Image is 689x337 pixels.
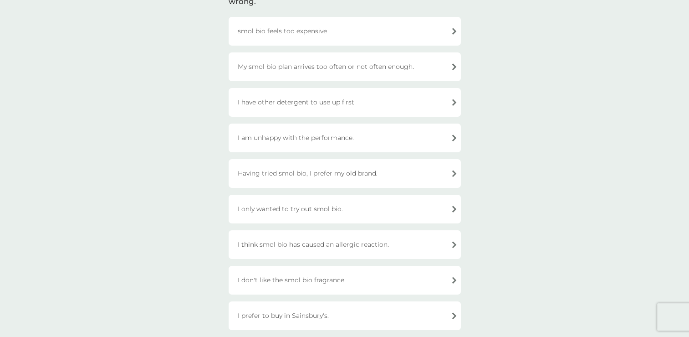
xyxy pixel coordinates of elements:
div: My smol bio plan arrives too often or not often enough. [229,52,461,81]
div: I don't like the smol bio fragrance. [229,266,461,295]
div: I think smol bio has caused an allergic reaction. [229,230,461,259]
div: I prefer to buy in Sainsbury's. [229,301,461,330]
div: I am unhappy with the performance. [229,124,461,152]
div: I only wanted to try out smol bio. [229,195,461,223]
div: smol bio feels too expensive [229,17,461,46]
div: I have other detergent to use up first [229,88,461,117]
div: Having tried smol bio, I prefer my old brand. [229,159,461,188]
